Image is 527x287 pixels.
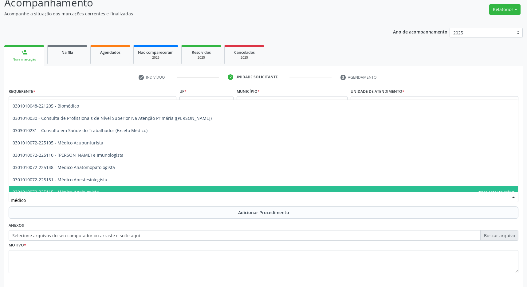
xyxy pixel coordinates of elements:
div: Unidade solicitante [235,74,278,80]
label: Motivo [9,241,26,250]
span: Profissional de Saúde [11,98,164,104]
label: Unidade de atendimento [351,87,404,96]
span: 0303010231 - Consulta em Saúde do Trabalhador (Exceto Médico) [13,128,147,133]
span: Cancelados [234,50,255,55]
div: person_add [21,49,28,56]
span: Na fila [61,50,73,55]
span: 0301010072-225151 - Médico Anestesiologista [13,177,107,183]
span: 0301010072-225115 - Médico Angiologista [13,189,99,195]
span: Não compareceram [138,50,174,55]
p: Ano de acompanhamento [393,28,447,35]
span: 0301010030 - Consulta de Profissionais de Nível Superior Na Atenção Primária ([PERSON_NAME]) [13,115,212,121]
label: Requerente [9,87,35,96]
div: 2025 [229,55,260,60]
button: Adicionar Procedimento [9,206,518,219]
div: 2025 [138,55,174,60]
label: UF [179,87,187,96]
div: 2 [228,74,233,80]
button: Relatórios [489,4,521,15]
span: Adicionar Procedimento [238,209,289,216]
label: Anexos [9,221,24,230]
span: AL [182,98,221,104]
span: 0301010048-221205 - Biomédico [13,103,79,109]
div: Nova marcação [9,57,40,62]
p: Acompanhe a situação das marcações correntes e finalizadas [4,10,367,17]
span: 2010860 Usf 04 C S Climerio W Sarmento [353,98,506,104]
span: Resolvidos [192,50,211,55]
div: 2025 [186,55,217,60]
input: Buscar por procedimento [11,194,506,206]
span: 0301010072-225148 - Médico Anatomopatologista [13,164,115,170]
span: Agendados [100,50,120,55]
label: Município [237,87,260,96]
span: Flexeiras [239,98,335,104]
span: 0301010072-225110 - [PERSON_NAME] e Imunologista [13,152,124,158]
span: 0301010072-225105 - Médico Acupunturista [13,140,103,146]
